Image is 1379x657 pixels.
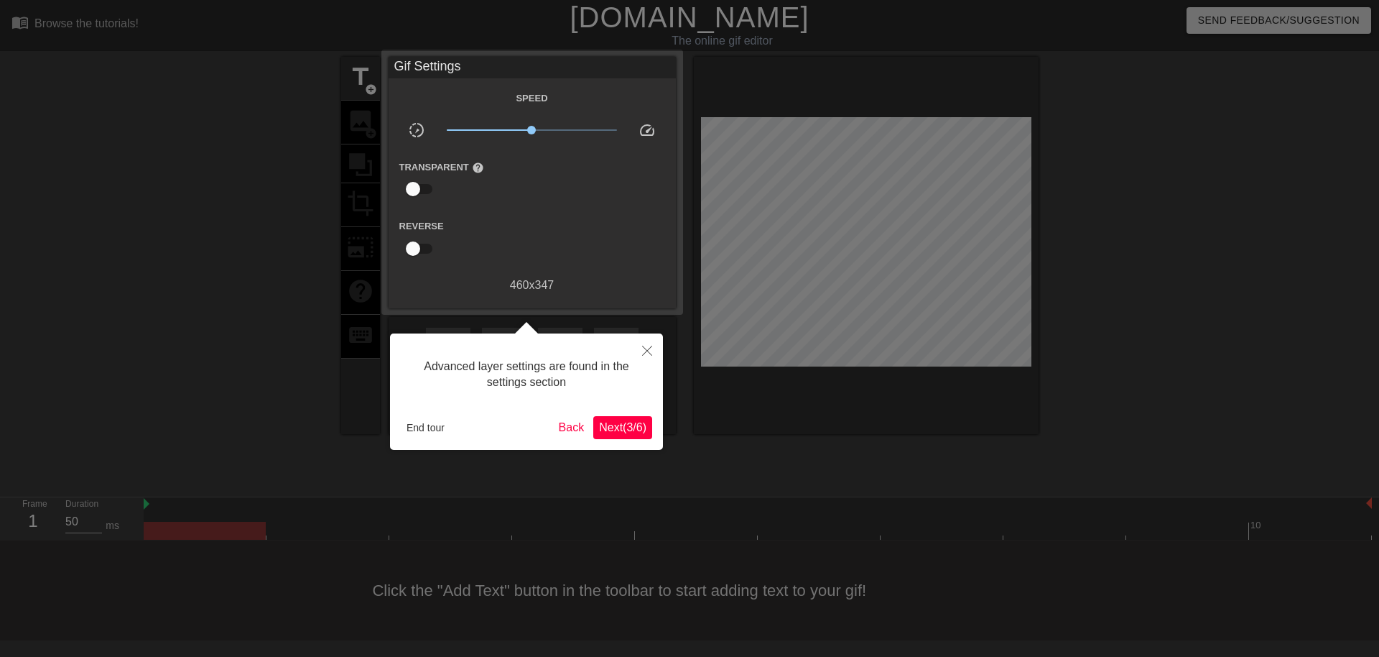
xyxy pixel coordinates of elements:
button: Next [593,416,652,439]
span: Next ( 3 / 6 ) [599,421,646,433]
button: End tour [401,417,450,438]
button: Back [553,416,590,439]
div: Advanced layer settings are found in the settings section [401,344,652,405]
button: Close [631,334,663,367]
